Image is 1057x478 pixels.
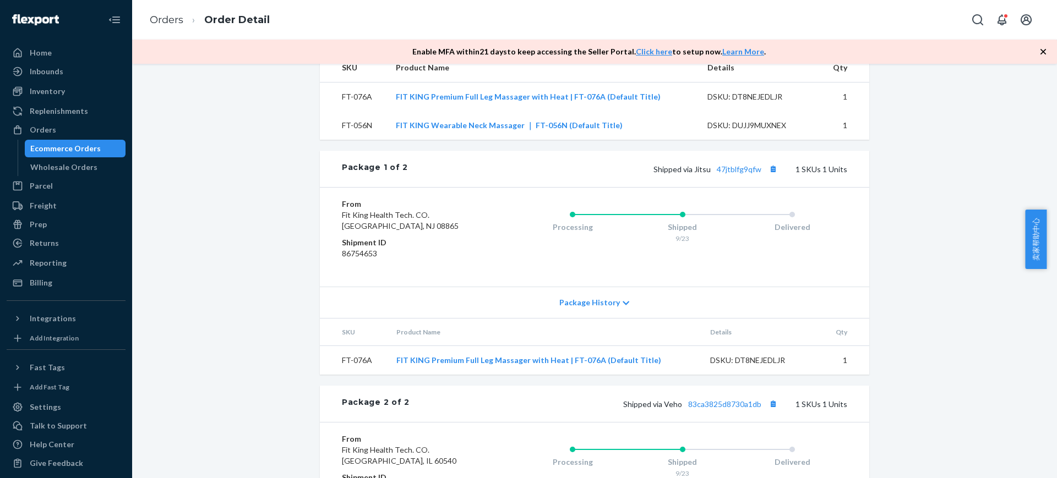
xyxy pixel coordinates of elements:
th: SKU [320,53,387,83]
div: 1 SKUs 1 Units [408,162,847,176]
a: Inventory [7,83,126,100]
span: Shipped via Jitsu [653,164,780,174]
dt: From [342,199,473,210]
button: Integrations [7,310,126,327]
div: Delivered [737,222,847,233]
div: Shipped [628,457,738,468]
div: DSKU: DT8NEJEDLJR [710,355,814,366]
div: Freight [30,200,57,211]
a: 47jtblfg9qfw [717,164,761,174]
div: Package 1 of 2 [342,162,408,176]
a: Talk to Support [7,417,126,435]
div: Integrations [30,313,76,324]
div: 1 SKUs 1 Units [410,397,847,411]
div: Ecommerce Orders [30,143,101,154]
a: Parcel [7,177,126,195]
div: DSKU: DT8NEJEDLJR [707,91,811,102]
button: Copy tracking number [766,397,780,411]
th: Qty [820,53,869,83]
span: Package History [559,297,620,308]
div: Inbounds [30,66,63,77]
td: 1 [820,111,869,140]
button: Open notifications [991,9,1013,31]
a: Home [7,44,126,62]
a: Billing [7,274,126,292]
div: Settings [30,402,61,413]
button: Close Navigation [103,9,126,31]
button: Copy tracking number [766,162,780,176]
th: Details [701,318,822,346]
td: FT-076A [320,346,388,375]
dd: 86754653 [342,248,473,259]
div: Inventory [30,86,65,97]
button: 卖家帮助中心 [1025,210,1047,269]
div: Shipped [628,222,738,233]
div: Delivered [737,457,847,468]
div: DSKU: DUJJ9MUXNEX [707,120,811,131]
div: Processing [517,457,628,468]
td: 1 [820,83,869,112]
dt: From [342,433,473,444]
div: Replenishments [30,106,88,117]
span: Shipped via Veho [623,399,780,409]
div: 9/23 [628,469,738,478]
th: Product Name [388,318,701,346]
span: Fit King Health Tech. CO. [GEOGRAPHIC_DATA], IL 60540 [342,445,456,465]
a: Returns [7,234,126,252]
a: Add Fast Tag [7,381,126,394]
td: 1 [822,346,869,375]
span: Fit King Health Tech. CO. [GEOGRAPHIC_DATA], NJ 08865 [342,210,459,230]
button: Give Feedback [7,454,126,472]
div: Reporting [30,257,67,268]
button: Fast Tags [7,359,126,376]
a: Add Integration [7,332,126,345]
img: Flexport logo [12,14,59,25]
a: Freight [7,197,126,215]
a: Reporting [7,254,126,272]
button: Open account menu [1015,9,1037,31]
div: Parcel [30,180,53,191]
div: Add Integration [30,333,79,343]
div: Give Feedback [30,458,83,469]
div: Processing [517,222,628,233]
div: Package 2 of 2 [342,397,410,411]
a: Orders [150,14,183,26]
button: Open Search Box [967,9,989,31]
a: Inbounds [7,63,126,80]
div: Add Fast Tag [30,382,69,392]
th: Details [699,53,820,83]
a: Prep [7,216,126,233]
td: FT-056N [320,111,387,140]
a: Wholesale Orders [25,158,126,176]
div: Help Center [30,439,74,450]
div: Orders [30,124,56,135]
p: Enable MFA within 21 days to keep accessing the Seller Portal. to setup now. . [412,46,766,57]
a: Replenishments [7,102,126,120]
th: Product Name [387,53,699,83]
div: Home [30,47,52,58]
div: Fast Tags [30,362,65,373]
th: SKU [320,318,388,346]
a: Click here [636,47,672,56]
a: Ecommerce Orders [25,140,126,157]
th: Qty [822,318,869,346]
div: Wholesale Orders [30,162,97,173]
a: 83ca3825d8730a1db [688,399,761,409]
td: FT-076A [320,83,387,112]
a: FIT KING Premium Full Leg Massager with Heat | FT-076A (Default Title) [396,355,661,365]
ol: breadcrumbs [141,4,279,36]
a: Order Detail [204,14,270,26]
div: 9/23 [628,234,738,243]
div: Talk to Support [30,420,87,431]
a: Orders [7,121,126,139]
a: Settings [7,398,126,416]
a: FIT KING Wearable Neck Massager ｜ FT-056N (Default Title) [396,120,623,130]
div: Prep [30,219,47,230]
div: Billing [30,277,52,288]
dt: Shipment ID [342,237,473,248]
a: Learn More [722,47,764,56]
a: Help Center [7,436,126,453]
a: FIT KING Premium Full Leg Massager with Heat | FT-076A (Default Title) [396,92,661,101]
div: Returns [30,238,59,249]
